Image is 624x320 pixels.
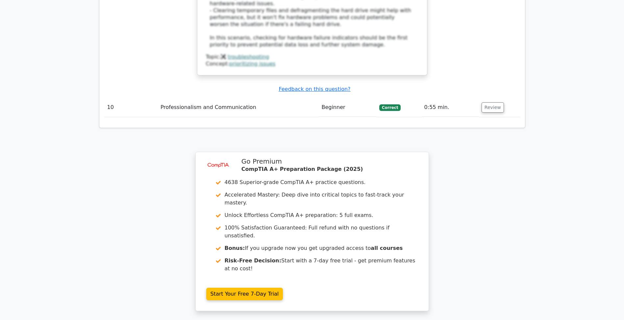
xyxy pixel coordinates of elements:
button: Review [482,102,504,113]
td: Professionalism and Communication [158,98,319,117]
a: troubleshooting [228,54,269,60]
span: Correct [379,104,401,111]
td: Beginner [319,98,377,117]
a: Feedback on this question? [279,86,350,92]
td: 10 [105,98,158,117]
a: prioritizing issues [229,61,275,67]
div: Concept: [206,61,418,67]
div: Topic: [206,54,418,61]
td: 0:55 min. [422,98,479,117]
a: Start Your Free 7-Day Trial [206,288,283,300]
